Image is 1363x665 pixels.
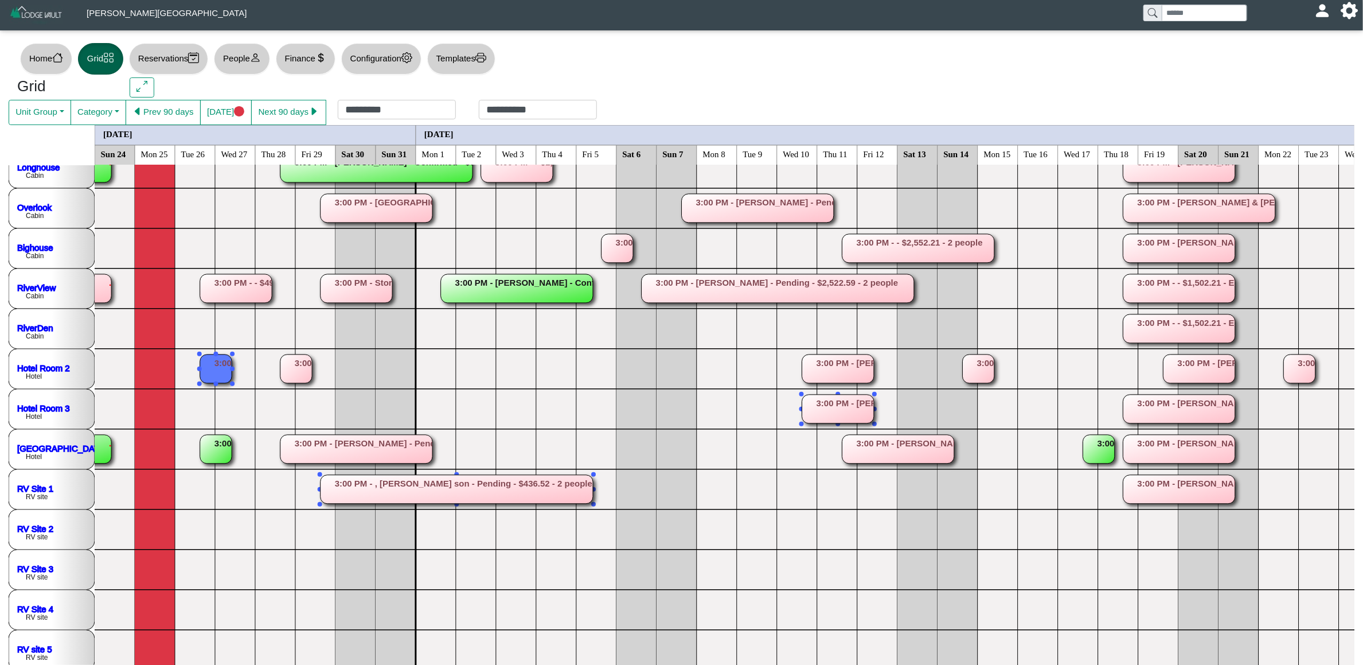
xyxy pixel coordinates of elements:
text: Hotel [26,453,42,461]
a: RV Site 2 [17,523,53,533]
img: Z [9,5,64,25]
svg: grid [103,52,114,63]
button: Next 90 dayscaret right fill [251,100,326,125]
text: Fri 29 [302,149,322,158]
a: Overlook [17,202,52,212]
text: Wed 3 [502,149,524,158]
svg: gear fill [1345,6,1354,15]
text: Fri 19 [1145,149,1165,158]
text: Hotel [26,413,42,421]
text: Mon 8 [703,149,726,158]
text: RV site [26,613,48,621]
a: RV site 5 [17,644,52,654]
a: Hotel Room 3 [17,403,70,413]
text: Sat 6 [623,149,642,158]
text: Wed 10 [783,149,810,158]
button: Templatesprinter [427,43,495,75]
text: Sat 20 [1185,149,1208,158]
text: Mon 25 [141,149,168,158]
text: Sun 14 [944,149,969,158]
text: Mon 15 [984,149,1011,158]
text: Sat 30 [342,149,365,158]
a: RiverDen [17,322,53,332]
h3: Grid [17,77,112,96]
text: Sun 7 [663,149,684,158]
text: Sun 21 [1225,149,1250,158]
text: Wed 27 [221,149,248,158]
svg: gear [401,52,412,63]
svg: arrows angle expand [136,81,147,92]
text: Tue 26 [181,149,205,158]
svg: house [52,52,63,63]
svg: person [250,52,261,63]
text: RV site [26,573,48,581]
button: caret left fillPrev 90 days [126,100,201,125]
text: [DATE] [103,129,132,138]
svg: calendar2 check [188,52,199,63]
a: [GEOGRAPHIC_DATA] 4 [17,443,114,453]
button: Unit Group [9,100,71,125]
text: Cabin [26,332,44,340]
text: Thu 4 [542,149,563,158]
text: Sun 31 [382,149,407,158]
text: Hotel [26,372,42,380]
text: Tue 9 [743,149,763,158]
button: Homehouse [20,43,72,75]
text: Cabin [26,172,44,180]
button: Reservationscalendar2 check [129,43,208,75]
svg: caret right fill [308,106,319,117]
text: RV site [26,493,48,501]
text: Fri 5 [583,149,599,158]
button: Financecurrency dollar [276,43,335,75]
text: Thu 18 [1104,149,1129,158]
button: Configurationgear [341,43,421,75]
input: Check out [479,100,597,119]
svg: search [1148,8,1157,17]
text: Mon 1 [422,149,445,158]
a: Bighouse [17,242,53,252]
text: Mon 22 [1265,149,1292,158]
button: [DATE]circle fill [200,100,252,125]
text: Thu 28 [261,149,286,158]
text: RV site [26,533,48,541]
text: RV site [26,654,48,662]
text: Fri 12 [864,149,884,158]
text: Tue 23 [1305,149,1329,158]
text: Cabin [26,292,44,300]
text: Sat 13 [904,149,927,158]
a: RV Site 1 [17,483,53,493]
button: Category [71,100,126,125]
a: RV Site 3 [17,563,53,573]
input: Check in [338,100,456,119]
button: arrows angle expand [130,77,154,98]
button: Peopleperson [214,43,270,75]
a: Hotel Room 2 [17,363,70,372]
a: Longhouse [17,162,60,172]
text: Wed 17 [1064,149,1091,158]
text: Cabin [26,252,44,260]
text: Sun 24 [101,149,126,158]
svg: circle fill [234,106,245,117]
text: Tue 16 [1024,149,1048,158]
svg: caret left fill [132,106,143,117]
button: Gridgrid [78,43,123,75]
svg: person fill [1318,6,1327,15]
svg: printer [475,52,486,63]
text: Cabin [26,212,44,220]
a: RV Site 4 [17,604,53,613]
text: Thu 11 [823,149,848,158]
text: [DATE] [424,129,454,138]
text: Tue 2 [462,149,482,158]
svg: currency dollar [315,52,326,63]
a: RiverView [17,282,56,292]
